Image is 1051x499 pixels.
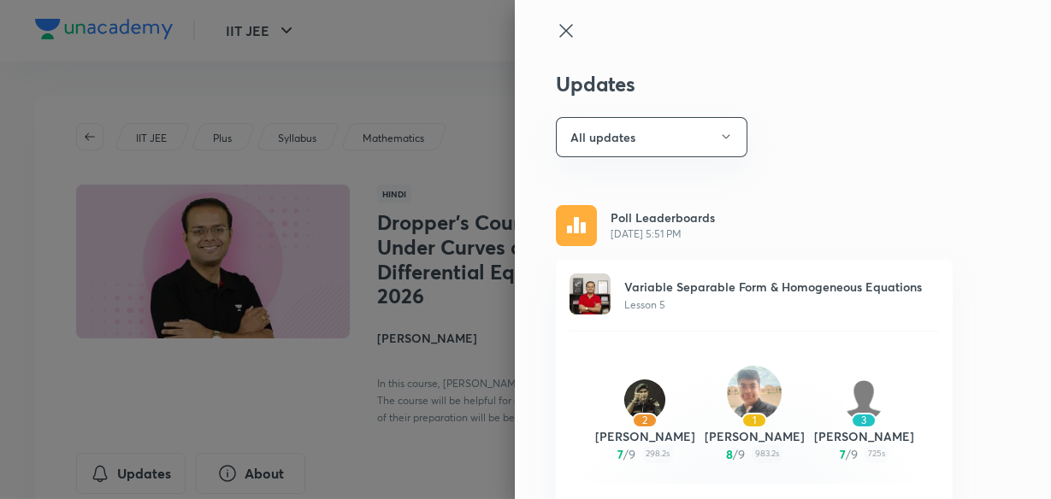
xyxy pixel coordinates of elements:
img: Avatar [624,379,665,420]
span: 9 [738,445,745,463]
span: 725s [865,445,889,463]
span: 983.2s [752,445,782,463]
p: [PERSON_NAME] [809,427,918,445]
span: / [623,445,629,463]
span: [DATE] 5:51 PM [611,226,715,242]
p: Variable Separable Form & Homogeneous Equations [624,278,922,296]
span: / [846,445,851,463]
p: Poll Leaderboards [611,208,715,226]
span: 298.2s [642,445,673,463]
span: 8 [726,445,733,463]
h3: Updates [556,72,953,97]
span: 7 [840,445,846,463]
div: 3 [851,413,877,428]
img: rescheduled [556,205,597,246]
span: 9 [629,445,635,463]
span: / [733,445,738,463]
span: 9 [851,445,858,463]
button: All updates [556,117,747,157]
img: Avatar [843,379,884,420]
span: 7 [617,445,623,463]
div: 1 [741,413,767,428]
span: Lesson 5 [624,298,665,311]
img: Avatar [727,366,782,420]
div: 2 [632,413,658,428]
p: [PERSON_NAME] [590,427,700,445]
p: [PERSON_NAME] [700,427,809,445]
img: Avatar [570,273,611,314]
